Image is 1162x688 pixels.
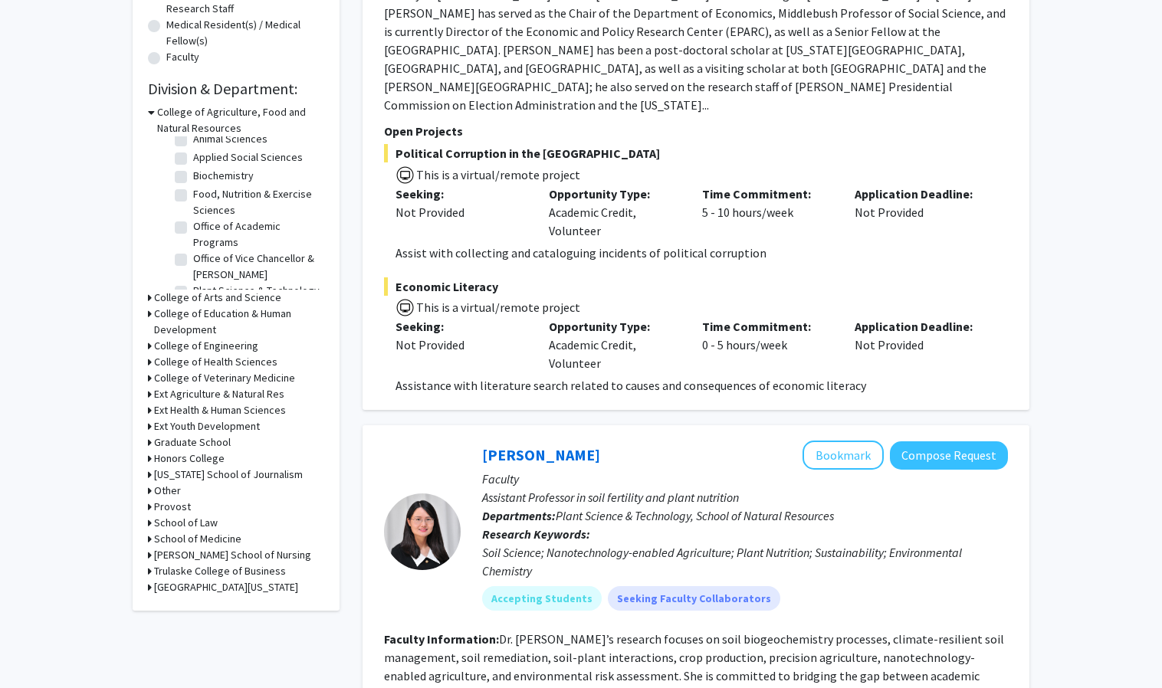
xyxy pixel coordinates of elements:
h3: [GEOGRAPHIC_DATA][US_STATE] [154,579,298,595]
mat-chip: Accepting Students [482,586,602,611]
a: [PERSON_NAME] [482,445,600,464]
span: Political Corruption in the [GEOGRAPHIC_DATA] [384,144,1008,162]
span: This is a virtual/remote project [415,300,580,315]
div: 0 - 5 hours/week [691,317,844,372]
div: Soil Science; Nanotechnology-enabled Agriculture; Plant Nutrition; Sustainability; Environmental ... [482,543,1008,580]
p: Seeking: [396,317,526,336]
div: Academic Credit, Volunteer [537,317,691,372]
p: Opportunity Type: [549,185,679,203]
h3: [US_STATE] School of Journalism [154,467,303,483]
label: Office of Vice Chancellor & [PERSON_NAME] [193,251,320,283]
div: Not Provided [396,336,526,354]
h3: School of Medicine [154,531,241,547]
label: Faculty [166,49,199,65]
label: Plant Science & Technology [193,283,320,299]
h3: Other [154,483,181,499]
h3: Trulaske College of Business [154,563,286,579]
h3: College of Arts and Science [154,290,281,306]
p: Assistant Professor in soil fertility and plant nutrition [482,488,1008,506]
h2: Division & Department: [148,80,324,98]
p: Application Deadline: [855,185,985,203]
p: Faculty [482,470,1008,488]
button: Add Xiaoping Xin to Bookmarks [803,441,884,470]
h3: College of Engineering [154,338,258,354]
span: Economic Literacy [384,277,1008,296]
p: Application Deadline: [855,317,985,336]
p: Seeking: [396,185,526,203]
p: Assistance with literature search related to causes and consequences of economic literacy [396,376,1008,395]
h3: Ext Health & Human Sciences [154,402,286,418]
h3: [PERSON_NAME] School of Nursing [154,547,311,563]
h3: College of Veterinary Medicine [154,370,295,386]
p: Time Commitment: [702,185,832,203]
p: Time Commitment: [702,317,832,336]
h3: Ext Youth Development [154,418,260,434]
div: Not Provided [396,203,526,221]
h3: College of Agriculture, Food and Natural Resources [157,104,324,136]
h3: Ext Agriculture & Natural Res [154,386,284,402]
label: Medical Resident(s) / Medical Fellow(s) [166,17,324,49]
label: Biochemistry [193,168,254,184]
mat-chip: Seeking Faculty Collaborators [608,586,780,611]
label: Applied Social Sciences [193,149,303,165]
b: Departments: [482,508,556,523]
h3: College of Health Sciences [154,354,277,370]
p: Assist with collecting and cataloguing incidents of political corruption [396,244,1008,262]
label: Food, Nutrition & Exercise Sciences [193,186,320,218]
p: Opportunity Type: [549,317,679,336]
div: Not Provided [843,317,996,372]
iframe: Chat [11,619,65,677]
h3: College of Education & Human Development [154,306,324,338]
b: Faculty Information: [384,631,499,647]
span: Plant Science & Technology, School of Natural Resources [556,508,834,523]
h3: Provost [154,499,191,515]
span: This is a virtual/remote project [415,167,580,182]
label: Animal Sciences [193,131,268,147]
b: Research Keywords: [482,526,590,542]
h3: Honors College [154,450,225,467]
div: 5 - 10 hours/week [691,185,844,240]
label: Office of Academic Programs [193,218,320,251]
div: Academic Credit, Volunteer [537,185,691,240]
div: Not Provided [843,185,996,240]
h3: School of Law [154,515,218,531]
p: Open Projects [384,122,1008,140]
h3: Graduate School [154,434,231,450]
button: Compose Request to Xiaoping Xin [890,441,1008,470]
